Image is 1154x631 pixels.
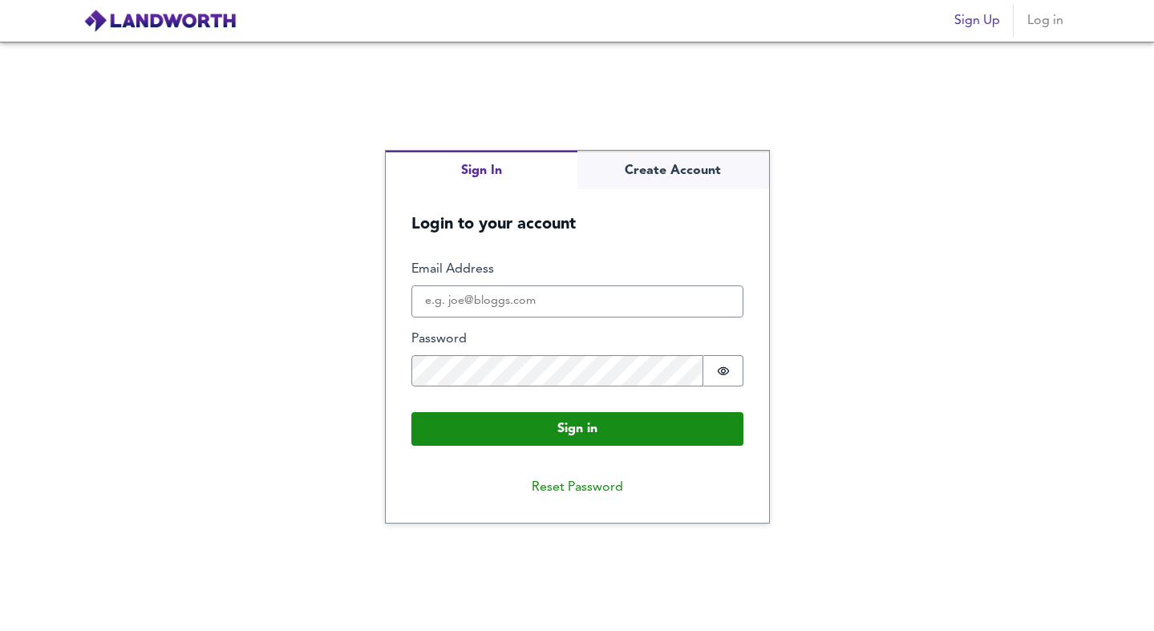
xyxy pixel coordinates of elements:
[948,5,1006,37] button: Sign Up
[954,10,1000,32] span: Sign Up
[703,355,743,387] button: Show password
[411,412,743,446] button: Sign in
[577,151,769,190] button: Create Account
[411,261,743,279] label: Email Address
[1026,10,1065,32] span: Log in
[83,9,237,33] img: logo
[411,330,743,349] label: Password
[519,471,636,504] button: Reset Password
[1020,5,1071,37] button: Log in
[386,151,577,190] button: Sign In
[386,189,769,235] h5: Login to your account
[411,285,743,318] input: e.g. joe@bloggs.com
